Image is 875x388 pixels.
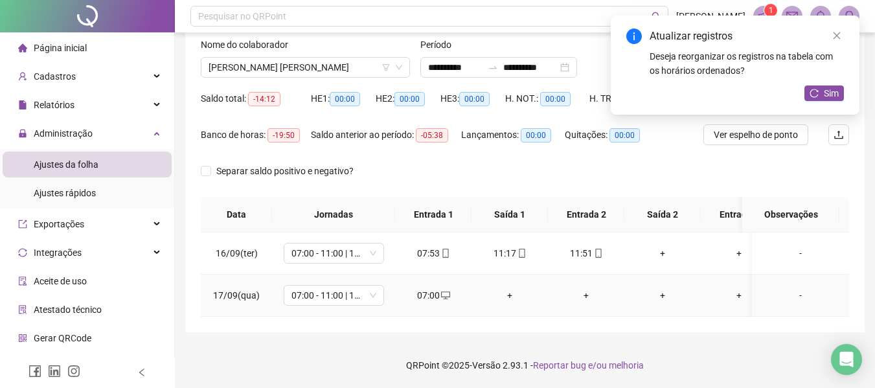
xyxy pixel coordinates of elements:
span: linkedin [48,365,61,378]
th: Entrada 1 [395,197,472,233]
span: user-add [18,72,27,81]
span: home [18,43,27,52]
th: Saída 1 [472,197,548,233]
span: Ajustes da folha [34,159,98,170]
span: mobile [593,249,603,258]
div: 07:53 [405,246,461,260]
div: Banco de horas: [201,128,311,143]
span: Sim [824,86,839,100]
span: facebook [28,365,41,378]
span: 00:00 [330,92,360,106]
span: Administração [34,128,93,139]
span: -14:12 [248,92,280,106]
span: notification [758,10,769,22]
span: Relatórios [34,100,74,110]
span: Aceite de uso [34,276,87,286]
th: Jornadas [272,197,395,233]
span: 1 [769,6,773,15]
span: desktop [440,291,450,300]
span: Integrações [34,247,82,258]
div: H. TRAB.: [589,91,680,106]
span: info-circle [626,29,642,44]
span: lock [18,129,27,138]
div: 07:00 [405,288,461,302]
div: HE 2: [376,91,440,106]
span: Ajustes rápidos [34,188,96,198]
div: Open Intercom Messenger [831,344,862,375]
span: MARIA EDUARDA RODRIGUES KOTZIAS [209,58,402,77]
span: audit [18,277,27,286]
span: close [832,31,841,40]
span: 00:00 [521,128,551,143]
button: Sim [804,86,844,101]
span: solution [18,305,27,314]
div: 11:51 [558,246,614,260]
div: HE 1: [311,91,376,106]
div: HE 3: [440,91,505,106]
button: Ver espelho de ponto [703,124,808,145]
div: Quitações: [565,128,655,143]
div: + [558,288,614,302]
span: 00:00 [459,92,490,106]
th: Entrada 3 [701,197,777,233]
div: 11:17 [482,246,538,260]
a: Close [830,29,844,43]
span: [PERSON_NAME] [676,9,745,23]
span: Página inicial [34,43,87,53]
span: swap-right [488,62,498,73]
span: sync [18,248,27,257]
th: Saída 2 [624,197,701,233]
footer: QRPoint © 2025 - 2.93.1 - [175,343,875,388]
span: 16/09(ter) [216,248,258,258]
div: + [482,288,538,302]
span: 07:00 - 11:00 | 12:00 - 16:48 [291,286,376,305]
div: + [635,288,690,302]
span: 00:00 [609,128,640,143]
span: Versão [472,360,501,371]
div: Deseja reorganizar os registros na tabela com os horários ordenados? [650,49,844,78]
div: Lançamentos: [461,128,565,143]
span: search [652,12,661,21]
div: - [762,288,839,302]
img: 93083 [839,6,859,26]
span: -05:38 [416,128,448,143]
th: Entrada 2 [548,197,624,233]
span: upload [834,130,844,140]
sup: 1 [764,4,777,17]
span: to [488,62,498,73]
span: Reportar bug e/ou melhoria [533,360,644,371]
label: Período [420,38,460,52]
span: Gerar QRCode [34,333,91,343]
div: Atualizar registros [650,29,844,44]
span: 07:00 - 11:00 | 12:00 - 16:48 [291,244,376,263]
span: 00:00 [540,92,571,106]
span: file [18,100,27,109]
div: + [711,288,767,302]
span: Atestado técnico [34,304,102,315]
span: Ver espelho de ponto [714,128,798,142]
span: mail [786,10,798,22]
div: H. NOT.: [505,91,589,106]
span: Exportações [34,219,84,229]
div: Saldo anterior ao período: [311,128,461,143]
div: Saldo total: [201,91,311,106]
span: filter [382,63,390,71]
span: qrcode [18,334,27,343]
span: bell [815,10,826,22]
span: 17/09(qua) [213,290,260,301]
span: reload [810,89,819,98]
span: Observações [753,207,829,222]
span: export [18,220,27,229]
div: - [762,246,839,260]
div: + [711,246,767,260]
span: 00:00 [394,92,425,106]
span: down [395,63,403,71]
span: mobile [440,249,450,258]
th: Observações [742,197,839,233]
span: Cadastros [34,71,76,82]
label: Nome do colaborador [201,38,297,52]
span: Separar saldo positivo e negativo? [211,164,359,178]
span: mobile [516,249,527,258]
th: Data [201,197,272,233]
div: + [635,246,690,260]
